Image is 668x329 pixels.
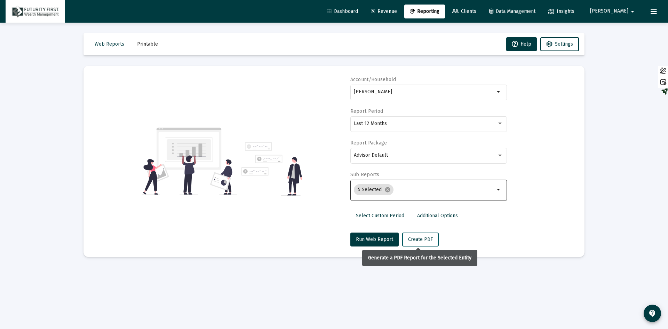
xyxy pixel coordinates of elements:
[495,186,503,194] mat-icon: arrow_drop_down
[137,41,158,47] span: Printable
[555,41,573,47] span: Settings
[543,5,580,18] a: Insights
[495,88,503,96] mat-icon: arrow_drop_down
[350,108,383,114] label: Report Period
[95,41,124,47] span: Web Reports
[241,142,302,196] img: reporting-alt
[410,8,439,14] span: Reporting
[365,5,403,18] a: Revenue
[321,5,364,18] a: Dashboard
[132,37,164,51] button: Printable
[548,8,574,14] span: Insights
[350,172,380,178] label: Sub Reports
[142,127,237,196] img: reporting
[628,5,637,18] mat-icon: arrow_drop_down
[506,37,537,51] button: Help
[350,140,387,146] label: Report Package
[452,8,476,14] span: Clients
[489,8,535,14] span: Data Management
[648,309,657,318] mat-icon: contact_support
[354,183,495,197] mat-chip-list: Selection
[402,233,439,246] button: Create PDF
[354,152,388,158] span: Advisor Default
[356,213,404,219] span: Select Custom Period
[350,233,399,246] button: Run Web Report
[354,184,393,195] mat-chip: 5 Selected
[356,236,393,242] span: Run Web Report
[404,5,445,18] a: Reporting
[512,41,531,47] span: Help
[590,8,628,14] span: [PERSON_NAME]
[384,187,391,193] mat-icon: cancel
[417,213,458,219] span: Additional Options
[11,5,60,18] img: Dashboard
[354,89,495,95] input: Search or select an account or household
[447,5,482,18] a: Clients
[89,37,130,51] button: Web Reports
[408,236,433,242] span: Create PDF
[371,8,397,14] span: Revenue
[582,4,645,18] button: [PERSON_NAME]
[484,5,541,18] a: Data Management
[327,8,358,14] span: Dashboard
[350,77,396,83] label: Account/Household
[354,120,387,126] span: Last 12 Months
[540,37,579,51] button: Settings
